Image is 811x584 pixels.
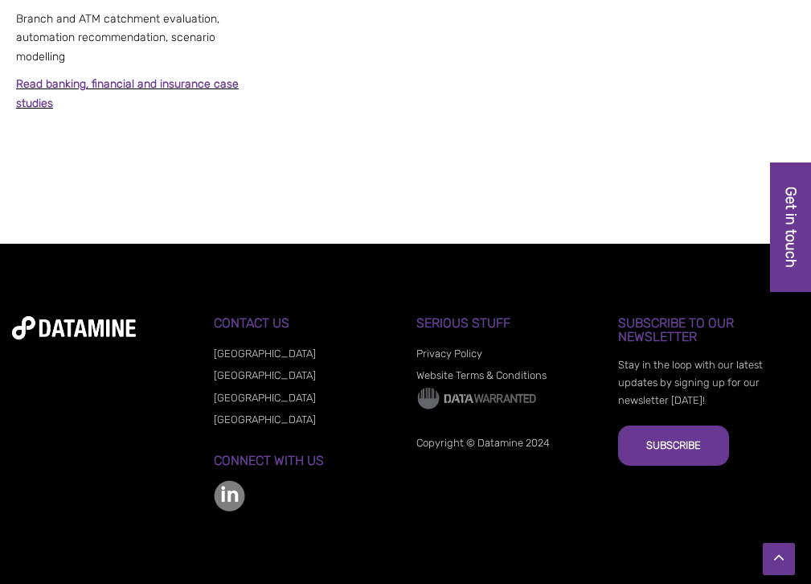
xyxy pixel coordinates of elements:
h3: Subscribe to our Newsletter [618,316,798,344]
p: Copyright © Datamine 2024 [416,434,596,452]
a: [GEOGRAPHIC_DATA] [214,369,316,381]
a: Get in touch [770,162,811,292]
span: Branch and ATM catchment evaluation, automation recommendation, scenario modelling [16,12,219,64]
img: datamine-logo-white [12,316,136,339]
img: Data Warranted Logo [416,386,537,410]
a: Read banking, financial and insurance case studies [16,77,239,110]
h3: Contact Us [214,316,394,331]
img: linkedin-color [214,480,245,512]
a: [GEOGRAPHIC_DATA] [214,413,316,426]
a: [GEOGRAPHIC_DATA] [214,392,316,404]
h3: Connect with us [214,454,394,468]
button: Subscribe [618,426,729,466]
a: Website Terms & Conditions [416,369,547,381]
a: Privacy Policy [416,348,482,360]
a: [GEOGRAPHIC_DATA] [214,348,316,360]
h3: Serious Stuff [416,316,596,331]
p: Stay in the loop with our latest updates by signing up for our newsletter [DATE]! [618,356,798,409]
